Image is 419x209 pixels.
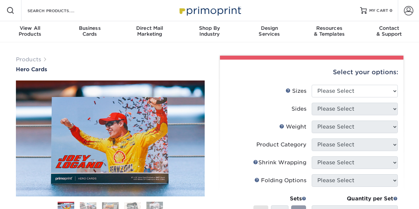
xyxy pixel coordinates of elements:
[239,25,299,31] span: Design
[359,21,419,42] a: Contact& Support
[299,25,359,37] div: & Templates
[16,66,205,73] a: Hero Cards
[254,177,306,184] div: Folding Options
[253,159,306,167] div: Shrink Wrapping
[299,21,359,42] a: Resources& Templates
[369,8,388,14] span: MY CART
[120,21,180,42] a: Direct MailMarketing
[180,21,239,42] a: Shop ByIndustry
[120,25,180,37] div: Marketing
[120,25,180,31] span: Direct Mail
[239,21,299,42] a: DesignServices
[60,25,120,37] div: Cards
[177,3,243,18] img: Primoprint
[359,25,419,31] span: Contact
[279,123,306,131] div: Weight
[16,56,41,63] a: Products
[299,25,359,31] span: Resources
[359,25,419,37] div: & Support
[225,60,398,85] div: Select your options:
[312,195,398,203] div: Quantity per Set
[291,105,306,113] div: Sides
[16,79,205,198] img: Hero Cards 01
[239,25,299,37] div: Services
[286,87,306,95] div: Sizes
[256,141,306,149] div: Product Category
[27,7,91,15] input: SEARCH PRODUCTS.....
[180,25,239,37] div: Industry
[180,25,239,31] span: Shop By
[60,21,120,42] a: BusinessCards
[253,195,306,203] div: Sets
[60,25,120,31] span: Business
[390,8,393,13] span: 0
